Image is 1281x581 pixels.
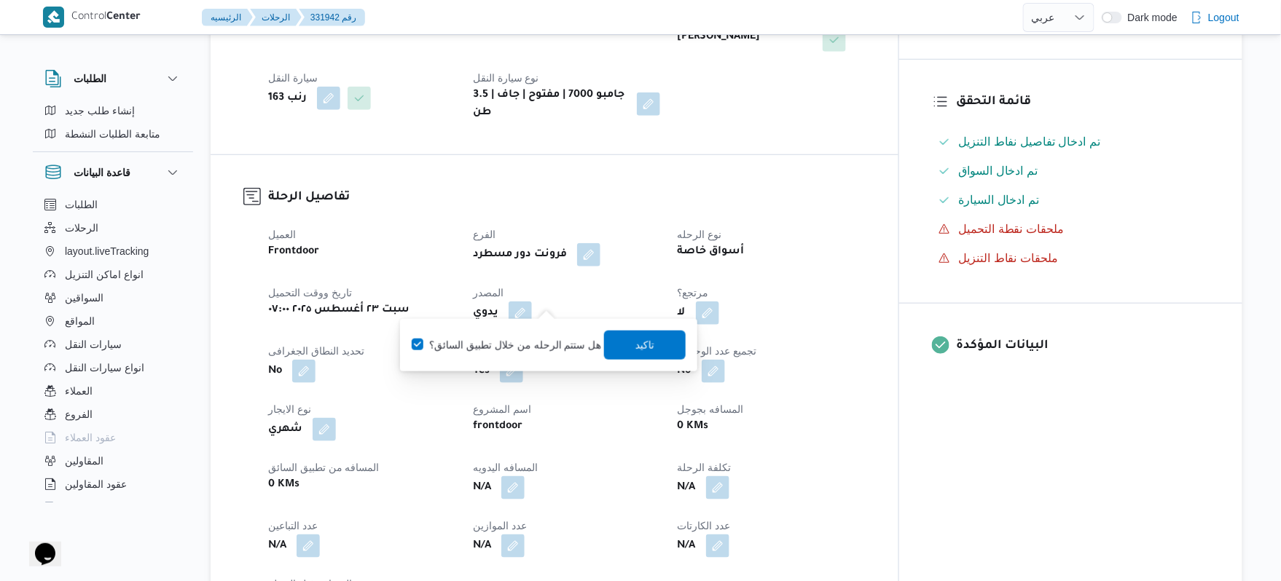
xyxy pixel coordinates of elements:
button: ملحقات نقطة التحميل [933,218,1210,241]
span: المصدر [473,287,504,299]
span: تكلفة الرحلة [678,462,732,473]
b: فرونت دور مسطرد [473,246,567,264]
button: الفروع [39,403,187,426]
button: الطلبات [44,70,181,87]
button: متابعة الطلبات النشطة [39,122,187,146]
span: عقود المقاولين [65,475,127,493]
span: إنشاء طلب جديد [65,102,135,119]
span: تحديد النطاق الجغرافى [268,345,364,357]
button: الطلبات [39,193,187,216]
span: سيارة النقل [268,72,318,84]
b: لا [678,304,686,322]
span: انواع اماكن التنزيل [65,266,144,283]
b: Yes [473,363,490,380]
b: Center [106,12,141,23]
b: 0 KMs [268,476,299,494]
div: قاعدة البيانات [33,193,193,508]
div: الطلبات [33,99,193,151]
h3: قائمة التحقق [957,92,1210,112]
span: المواقع [65,312,95,330]
span: العميل [268,229,296,240]
b: No [678,363,692,380]
span: تاريخ ووقت التحميل [268,287,352,299]
span: المسافه بجوجل [678,403,744,415]
span: ملحقات نقطة التحميل [959,223,1065,235]
span: العملاء [65,382,93,400]
b: N/A [678,479,696,497]
button: انواع اماكن التنزيل [39,263,187,286]
button: 331942 رقم [299,9,365,26]
span: Dark mode [1122,12,1178,23]
b: N/A [678,537,696,555]
span: ملحقات نقاط التنزيل [959,250,1059,267]
button: الرئيسيه [202,9,253,26]
b: frontdoor [473,418,522,435]
span: Logout [1208,9,1239,26]
h3: قاعدة البيانات [74,164,130,181]
b: سبت ٢٣ أغسطس ٢٠٢٥ ٠٧:٠٠ [268,301,410,319]
span: تم ادخال السيارة [959,191,1040,209]
button: انواع سيارات النقل [39,356,187,379]
button: تم ادخال تفاصيل نفاط التنزيل [933,130,1210,154]
span: المسافه من تطبيق السائق [268,462,380,473]
span: اسم المشروع [473,403,531,415]
span: تم ادخال تفاصيل نفاط التنزيل [959,133,1101,151]
button: السواقين [39,286,187,309]
button: ملحقات نقاط التنزيل [933,247,1210,270]
b: أسواق خاصة [678,243,745,261]
b: شهري [268,421,302,438]
span: مرتجع؟ [678,287,709,299]
b: No [268,363,282,380]
span: تم ادخال السواق [959,165,1038,177]
img: X8yXhbKr1z7QwAAAABJRU5ErkJggg== [43,7,64,28]
span: السواقين [65,289,103,307]
span: عدد الموازين [473,520,527,531]
label: هل ستتم الرحله من خلال تطبيق السائق؟ [412,336,601,354]
button: عقود العملاء [39,426,187,449]
b: N/A [268,537,286,555]
span: عدد التباعين [268,520,318,531]
b: رنب 163 [268,90,307,107]
span: المسافه اليدويه [473,462,538,473]
span: تجميع عدد الوحدات [678,345,757,357]
button: تم ادخال السيارة [933,189,1210,212]
button: العملاء [39,379,187,403]
b: N/A [473,537,491,555]
button: الرحلات [39,216,187,240]
span: ملحقات نقاط التنزيل [959,252,1059,264]
span: عدد الكارتات [678,520,731,531]
span: تم ادخال تفاصيل نفاط التنزيل [959,135,1101,148]
h3: البيانات المؤكدة [957,336,1210,356]
b: 0 KMs [678,418,709,435]
span: اجهزة التليفون [65,499,125,516]
span: نوع الرحله [678,229,722,240]
button: إنشاء طلب جديد [39,99,187,122]
button: Logout [1185,3,1245,32]
span: تاكيد [635,336,654,354]
span: الرحلات [65,219,98,237]
span: متابعة الطلبات النشطة [65,125,160,143]
iframe: chat widget [15,523,61,566]
button: الرحلات [250,9,302,26]
span: ملحقات نقطة التحميل [959,221,1065,238]
b: يدوي [473,304,498,322]
b: جامبو 7000 | مفتوح | جاف | 3.5 طن [473,87,627,122]
span: انواع سيارات النقل [65,359,144,376]
button: قاعدة البيانات [44,164,181,181]
button: layout.liveTracking [39,240,187,263]
h3: الطلبات [74,70,106,87]
span: عقود العملاء [65,429,116,446]
b: Frontdoor [268,243,319,261]
button: المواقع [39,309,187,333]
span: تم ادخال السواق [959,162,1038,180]
span: المقاولين [65,452,103,470]
button: عقود المقاولين [39,473,187,496]
span: الفرع [473,229,495,240]
span: نوع سيارة النقل [473,72,539,84]
span: الطلبات [65,196,98,213]
span: تم ادخال السيارة [959,194,1040,206]
span: الفروع [65,406,93,423]
button: تاكيد [604,331,686,360]
b: N/A [473,479,491,497]
span: نوع الايجار [268,403,311,415]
